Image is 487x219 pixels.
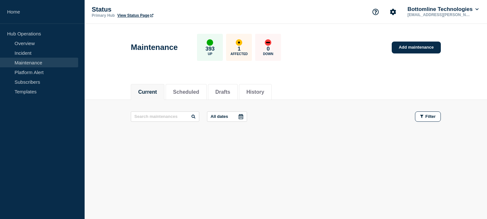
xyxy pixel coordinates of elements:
button: Drafts [215,89,230,95]
p: 0 [267,46,270,52]
button: Filter [415,111,441,122]
button: Scheduled [173,89,199,95]
button: All dates [207,111,247,122]
input: Search maintenances [131,111,199,122]
a: Add maintenance [392,42,441,53]
p: All dates [211,114,228,119]
span: Filter [425,114,436,119]
a: View Status Page [117,13,153,18]
button: Current [138,89,157,95]
div: affected [236,39,242,46]
p: Down [263,52,274,56]
p: Affected [231,52,248,56]
button: Bottomline Technologies [406,6,480,13]
button: Support [369,5,382,19]
p: Up [208,52,212,56]
p: [EMAIL_ADDRESS][PERSON_NAME][DOMAIN_NAME] [406,13,473,17]
p: Primary Hub [92,13,115,18]
button: History [246,89,264,95]
div: down [265,39,271,46]
button: Account settings [386,5,400,19]
h1: Maintenance [131,43,178,52]
div: up [207,39,213,46]
p: Status [92,6,221,13]
p: 1 [238,46,241,52]
p: 393 [205,46,214,52]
